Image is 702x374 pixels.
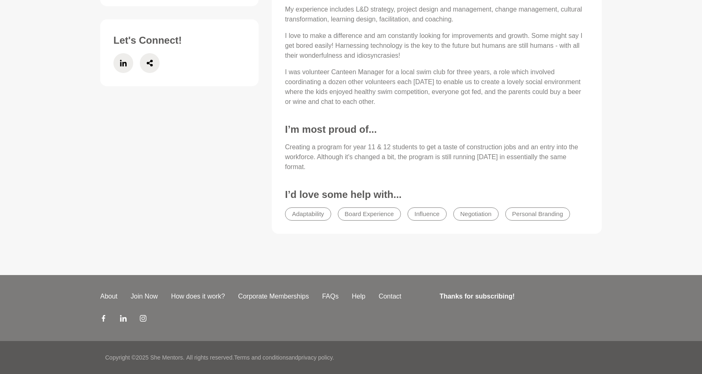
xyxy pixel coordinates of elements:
[120,315,127,325] a: LinkedIn
[113,34,245,47] h3: Let's Connect!
[316,292,345,301] a: FAQs
[100,315,107,325] a: Facebook
[165,292,232,301] a: How does it work?
[285,5,589,24] p: My experience includes L&D strategy, project design and management, change management, cultural t...
[105,353,184,362] p: Copyright © 2025 She Mentors .
[285,123,589,136] h3: I’m most proud of...
[298,354,332,361] a: privacy policy
[234,354,288,361] a: Terms and conditions
[285,142,589,172] p: Creating a program for year 11 & 12 students to get a taste of construction jobs and an entry int...
[372,292,408,301] a: Contact
[113,53,133,73] a: LinkedIn
[94,292,124,301] a: About
[285,188,589,201] h3: I’d love some help with...
[124,292,165,301] a: Join Now
[140,315,146,325] a: Instagram
[231,292,316,301] a: Corporate Memberships
[140,53,160,73] a: Share
[345,292,372,301] a: Help
[285,31,589,61] p: I love to make a difference and am constantly looking for improvements and growth. Some might say...
[285,67,589,107] p: I was volunteer Canteen Manager for a local swim club for three years, a role which involved coor...
[440,292,597,301] h4: Thanks for subscribing!
[186,353,334,362] p: All rights reserved. and .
